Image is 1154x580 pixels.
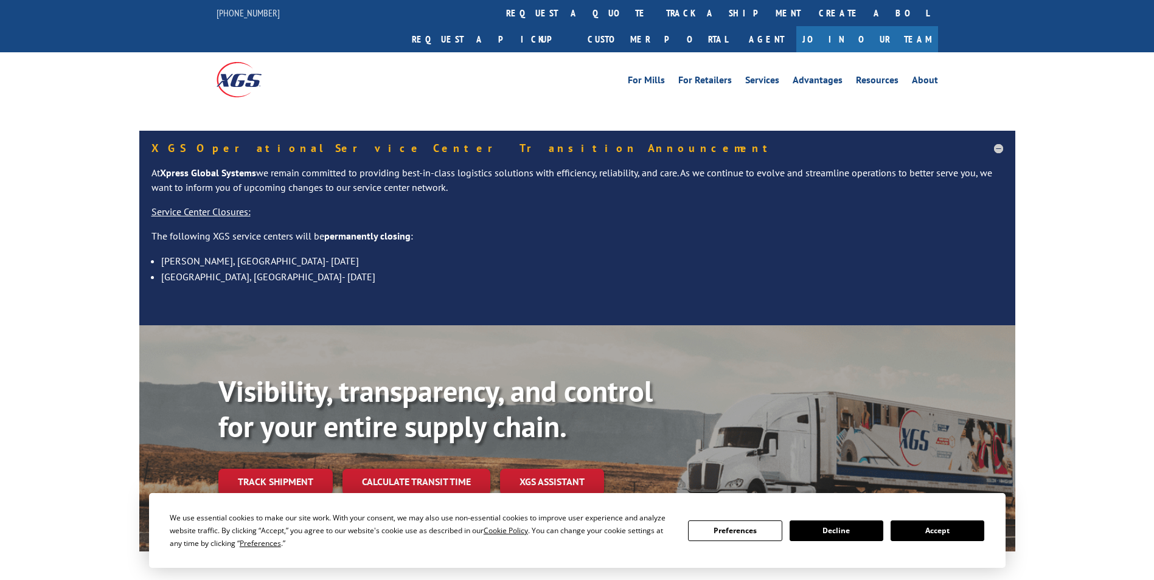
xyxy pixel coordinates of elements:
strong: permanently closing [324,230,411,242]
a: For Retailers [678,75,732,89]
a: Resources [856,75,899,89]
a: Services [745,75,779,89]
u: Service Center Closures: [151,205,251,218]
p: The following XGS service centers will be : [151,229,1003,254]
a: Agent [737,26,796,52]
a: Track shipment [218,469,333,494]
button: Accept [891,520,984,541]
strong: Xpress Global Systems [160,167,256,179]
span: Cookie Policy [484,525,528,536]
a: Request a pickup [403,26,579,52]
a: XGS ASSISTANT [500,469,604,495]
span: Preferences [240,538,281,548]
a: Customer Portal [579,26,737,52]
a: Calculate transit time [342,469,490,495]
a: For Mills [628,75,665,89]
p: At we remain committed to providing best-in-class logistics solutions with efficiency, reliabilit... [151,166,1003,205]
a: Join Our Team [796,26,938,52]
a: About [912,75,938,89]
li: [GEOGRAPHIC_DATA], [GEOGRAPHIC_DATA]- [DATE] [161,269,1003,285]
a: [PHONE_NUMBER] [217,7,280,19]
div: Cookie Consent Prompt [149,493,1006,568]
h5: XGS Operational Service Center Transition Announcement [151,143,1003,154]
button: Decline [790,520,883,541]
b: Visibility, transparency, and control for your entire supply chain. [218,372,653,445]
li: [PERSON_NAME], [GEOGRAPHIC_DATA]- [DATE] [161,253,1003,269]
div: We use essential cookies to make our site work. With your consent, we may also use non-essential ... [170,511,673,550]
a: Advantages [793,75,843,89]
button: Preferences [688,520,782,541]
